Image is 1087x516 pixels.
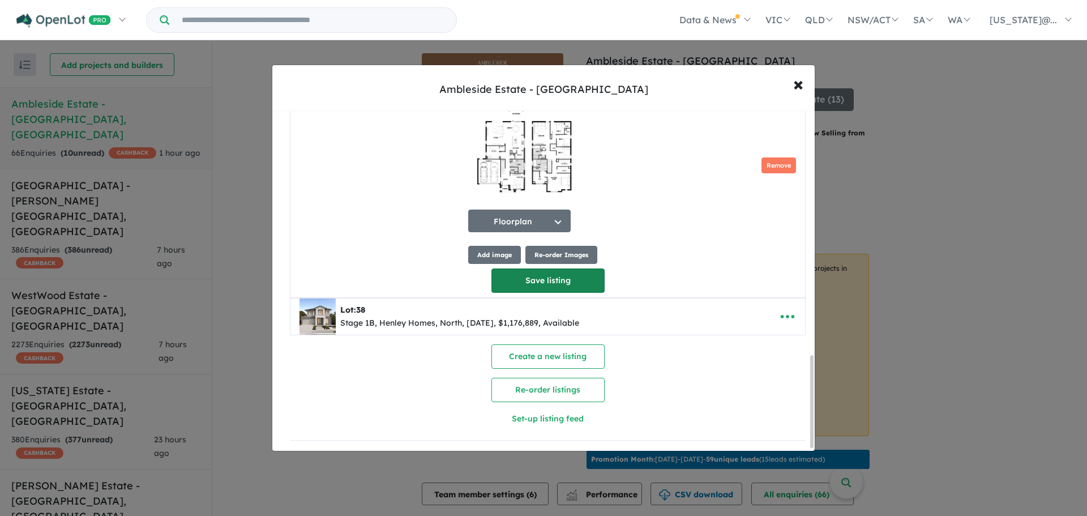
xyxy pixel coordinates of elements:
[491,378,605,402] button: Re-order listings
[340,317,579,330] div: Stage 1B, Henley Homes, North, [DATE], $1,176,889, Available
[16,14,111,28] img: Openlot PRO Logo White
[340,305,365,315] b: Lot:
[468,246,521,265] button: Add image
[525,246,597,265] button: Re-order Images
[172,8,454,32] input: Try estate name, suburb, builder or developer
[761,157,796,174] button: Remove
[356,305,365,315] span: 38
[491,268,605,293] button: Save listing
[299,298,336,335] img: Ambleside%20Estate%20-%20Point%20Cook%20-%20Lot%2038___1754639894.jpg
[439,82,648,97] div: Ambleside Estate - [GEOGRAPHIC_DATA]
[468,210,571,232] button: Floorplan
[793,71,803,96] span: ×
[419,407,677,431] button: Set-up listing feed
[491,344,605,369] button: Create a new listing
[990,14,1057,25] span: [US_STATE]@...
[468,94,581,207] img: Ambleside Estate - Point Cook - Lot 12 Floorplan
